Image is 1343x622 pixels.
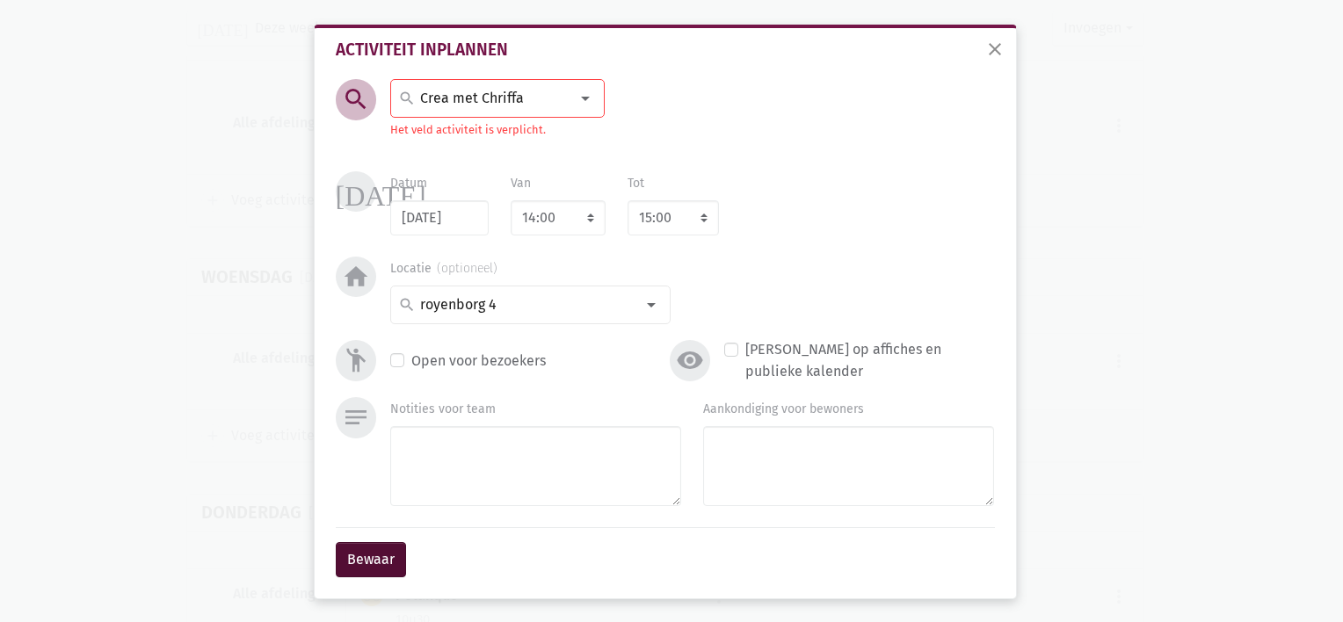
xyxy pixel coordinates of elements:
[336,542,406,577] button: Bewaar
[417,293,635,316] input: royenborg 4
[342,346,370,374] i: emoji_people
[342,403,370,431] i: notes
[390,259,497,278] label: Locatie
[984,39,1005,60] span: close
[745,338,994,383] label: [PERSON_NAME] op affiches en publieke kalender
[628,174,644,193] label: Tot
[342,85,370,113] i: search
[417,87,570,110] input: Crea met Chriffa
[511,174,531,193] label: Van
[336,42,995,58] div: Activiteit inplannen
[342,263,370,291] i: home
[390,174,427,193] label: Datum
[411,350,546,372] label: Open voor bezoekers
[390,400,496,419] label: Notities voor team
[676,346,704,374] i: visibility
[336,177,426,206] i: [DATE]
[703,400,864,419] label: Aankondiging voor bewoners
[977,32,1013,70] button: sluiten
[390,121,605,139] p: Het veld activiteit is verplicht.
